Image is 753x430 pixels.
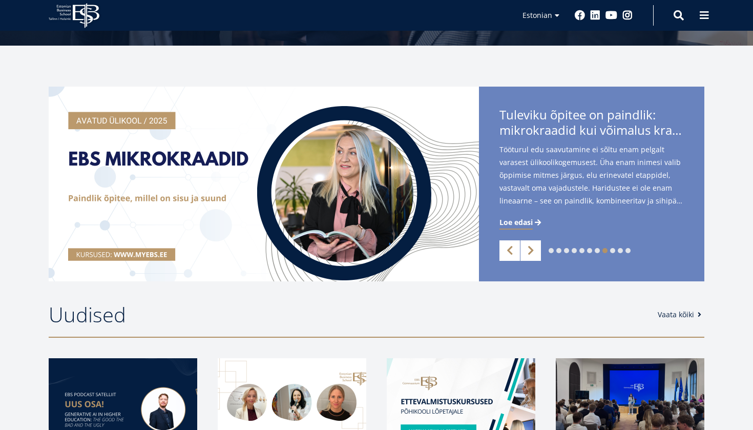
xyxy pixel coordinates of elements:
span: Loe edasi [499,217,533,228]
span: Tuleviku õpitee on paindlik: [499,107,684,141]
a: 5 [579,248,584,253]
a: 3 [564,248,569,253]
a: 11 [625,248,631,253]
a: Next [520,240,541,261]
a: 1 [549,248,554,253]
a: 7 [595,248,600,253]
a: 4 [572,248,577,253]
a: 8 [602,248,608,253]
a: Youtube [605,10,617,21]
a: 10 [618,248,623,253]
h2: Uudised [49,302,647,327]
a: Vaata kõiki [658,310,704,320]
a: 9 [610,248,615,253]
a: Loe edasi [499,217,543,228]
span: mikrokraadid kui võimalus kraadini jõudmiseks [499,122,684,138]
a: 6 [587,248,592,253]
a: Instagram [622,10,633,21]
span: lineaarne – see on paindlik, kombineeritav ja sihipärane. Just selles suunas liigub ka Estonian B... [499,194,684,207]
img: a [49,87,479,281]
span: Tööturul edu saavutamine ei sõltu enam pelgalt varasest ülikoolikogemusest. Üha enam inimesi vali... [499,143,684,211]
a: 2 [556,248,561,253]
a: Previous [499,240,520,261]
a: Facebook [575,10,585,21]
a: Linkedin [590,10,600,21]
